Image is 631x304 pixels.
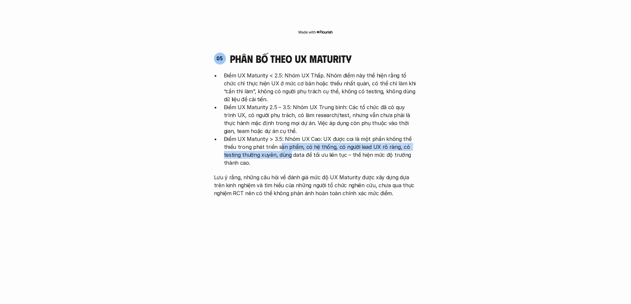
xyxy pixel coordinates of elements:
p: Điểm UX Maturity 2.5 – 3.5: Nhóm UX Trung bình: Các tổ chức đã có quy trình UX, có người phụ trác... [224,103,417,135]
p: 05 [217,56,223,61]
h4: phân bố theo ux maturity [230,52,351,65]
p: Điểm UX Maturity > 3.5: Nhóm UX Cao: UX được coi là một phần không thể thiếu trong phát triển sản... [224,135,417,167]
img: Made with Flourish [298,29,333,35]
p: Điểm UX Maturity < 2.5: Nhóm UX Thấp. Nhóm điểm này thể hiện rằng tổ chức chỉ thực hiện UX ở mức ... [224,71,417,103]
p: Lưu ý rằng, những câu hỏi về đánh giá mức độ UX Maturity được xây dựng dựa trên kinh nghiệm và tì... [214,173,417,197]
